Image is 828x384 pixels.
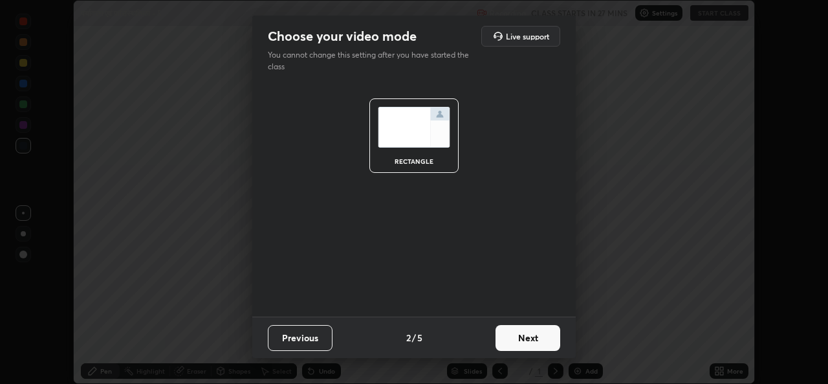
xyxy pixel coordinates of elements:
[506,32,549,40] h5: Live support
[388,158,440,164] div: rectangle
[268,325,332,351] button: Previous
[378,107,450,148] img: normalScreenIcon.ae25ed63.svg
[496,325,560,351] button: Next
[412,331,416,344] h4: /
[268,28,417,45] h2: Choose your video mode
[406,331,411,344] h4: 2
[417,331,422,344] h4: 5
[268,49,477,73] p: You cannot change this setting after you have started the class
